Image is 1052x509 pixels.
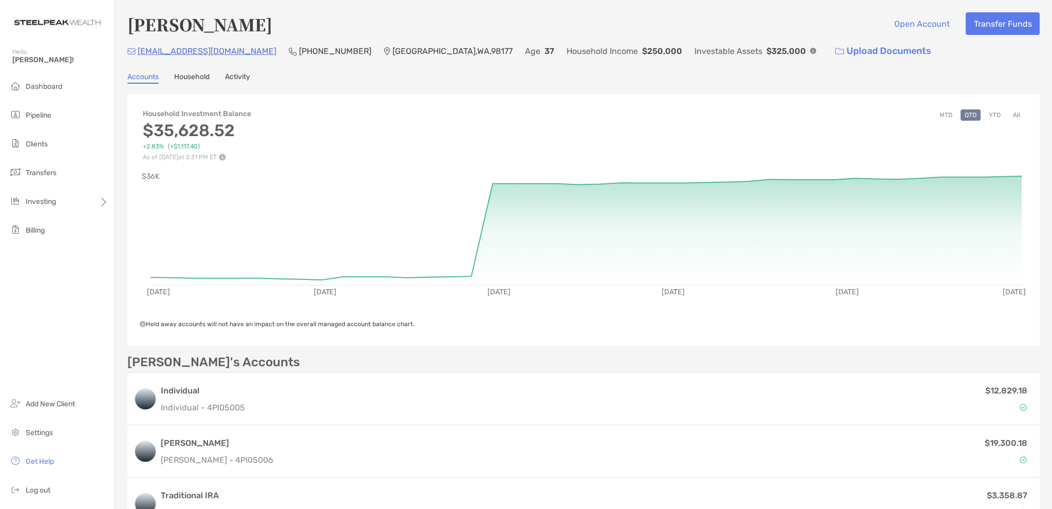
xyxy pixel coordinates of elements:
p: [GEOGRAPHIC_DATA] , WA , 98177 [392,45,513,58]
span: Log out [26,486,50,495]
span: Transfers [26,168,57,177]
span: Get Help [26,457,54,466]
span: Investing [26,197,56,206]
text: [DATE] [314,288,337,296]
img: Performance Info [219,154,226,161]
span: Settings [26,428,53,437]
span: Add New Client [26,400,75,408]
img: button icon [835,48,844,55]
p: $12,829.18 [985,384,1027,397]
a: Accounts [127,72,159,84]
img: Info Icon [810,48,816,54]
p: 37 [544,45,554,58]
p: [PERSON_NAME]'s Accounts [127,356,300,369]
img: Location Icon [384,47,390,55]
img: Zoe Logo [12,4,102,41]
span: Dashboard [26,82,62,91]
text: [DATE] [836,288,859,296]
img: Account Status icon [1020,456,1027,463]
span: [PERSON_NAME]! [12,55,108,64]
img: Phone Icon [289,47,297,55]
img: billing icon [9,223,22,236]
text: $36K [142,172,160,181]
p: As of [DATE] at 2:31 PM ET [143,154,251,161]
button: YTD [985,109,1005,121]
span: Clients [26,140,48,148]
h3: Traditional IRA [161,489,261,502]
a: Activity [225,72,250,84]
span: Billing [26,226,45,235]
text: [DATE] [488,288,511,296]
img: Email Icon [127,48,136,54]
img: investing icon [9,195,22,207]
h4: [PERSON_NAME] [127,12,272,36]
img: pipeline icon [9,108,22,121]
img: logo account [135,389,156,409]
a: Upload Documents [829,40,938,62]
img: transfers icon [9,166,22,178]
h3: $35,628.52 [143,121,251,140]
p: $19,300.18 [985,437,1027,449]
p: Investable Assets [694,45,762,58]
span: Pipeline [26,111,51,120]
img: Account Status icon [1020,404,1027,411]
h4: Household Investment Balance [143,109,251,118]
h3: [PERSON_NAME] [161,437,273,449]
img: settings icon [9,426,22,438]
p: $3,358.87 [987,489,1027,502]
a: Household [174,72,210,84]
button: Open Account [886,12,957,35]
button: QTD [961,109,981,121]
button: MTD [935,109,956,121]
p: $250,000 [642,45,682,58]
img: logo account [135,441,156,462]
img: dashboard icon [9,80,22,92]
text: [DATE] [147,288,170,296]
img: clients icon [9,137,22,149]
span: +2.83% [143,143,164,150]
p: Age [525,45,540,58]
p: Household Income [567,45,638,58]
span: Held away accounts will not have an impact on the overall managed account balance chart. [140,321,415,328]
button: All [1009,109,1024,121]
h3: Individual [161,385,245,397]
p: Individual - 4PI05005 [161,401,245,414]
img: add_new_client icon [9,397,22,409]
p: [EMAIL_ADDRESS][DOMAIN_NAME] [138,45,276,58]
img: logout icon [9,483,22,496]
p: [PERSON_NAME] - 4PI05006 [161,454,273,466]
img: get-help icon [9,455,22,467]
p: $325,000 [766,45,806,58]
text: [DATE] [662,288,685,296]
span: ( +$1,117.40 ) [168,143,200,150]
text: [DATE] [1003,288,1026,296]
button: Transfer Funds [966,12,1040,35]
p: [PHONE_NUMBER] [299,45,371,58]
